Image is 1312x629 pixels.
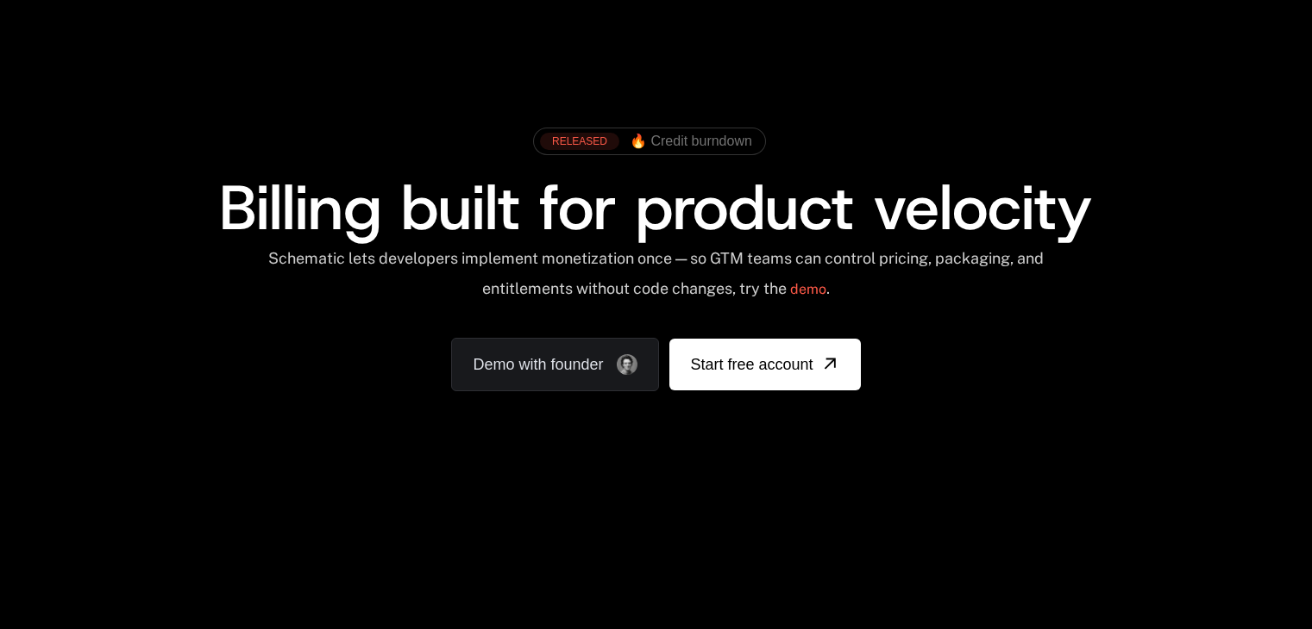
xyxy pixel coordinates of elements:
[540,133,619,150] div: RELEASED
[540,133,752,150] a: [object Object],[object Object]
[669,339,860,390] a: [object Object]
[630,134,752,149] span: 🔥 Credit burndown
[267,249,1045,310] div: Schematic lets developers implement monetization once — so GTM teams can control pricing, packagi...
[219,166,1092,249] span: Billing built for product velocity
[790,269,826,310] a: demo
[451,338,659,391] a: Demo with founder, ,[object Object]
[617,354,637,375] img: Founder
[690,352,813,377] span: Start free account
